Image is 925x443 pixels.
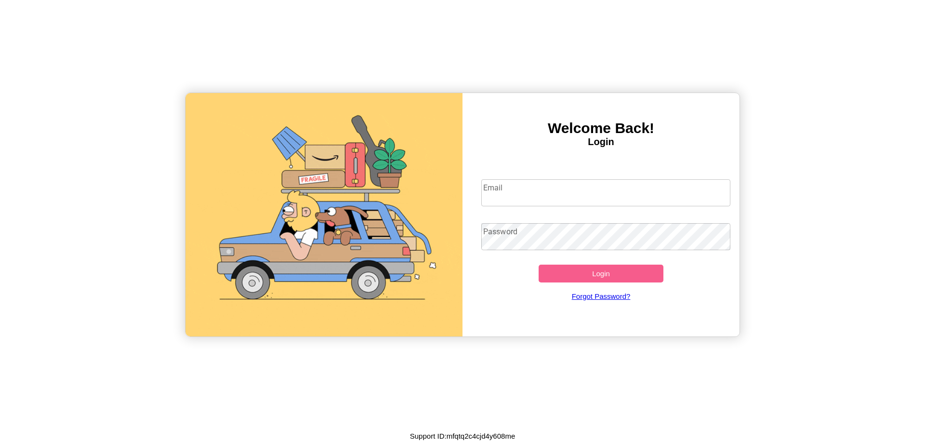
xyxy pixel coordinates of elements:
[476,282,726,310] a: Forgot Password?
[539,265,663,282] button: Login
[462,120,740,136] h3: Welcome Back!
[185,93,462,336] img: gif
[410,430,515,443] p: Support ID: mfqtq2c4cjd4y608me
[462,136,740,148] h4: Login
